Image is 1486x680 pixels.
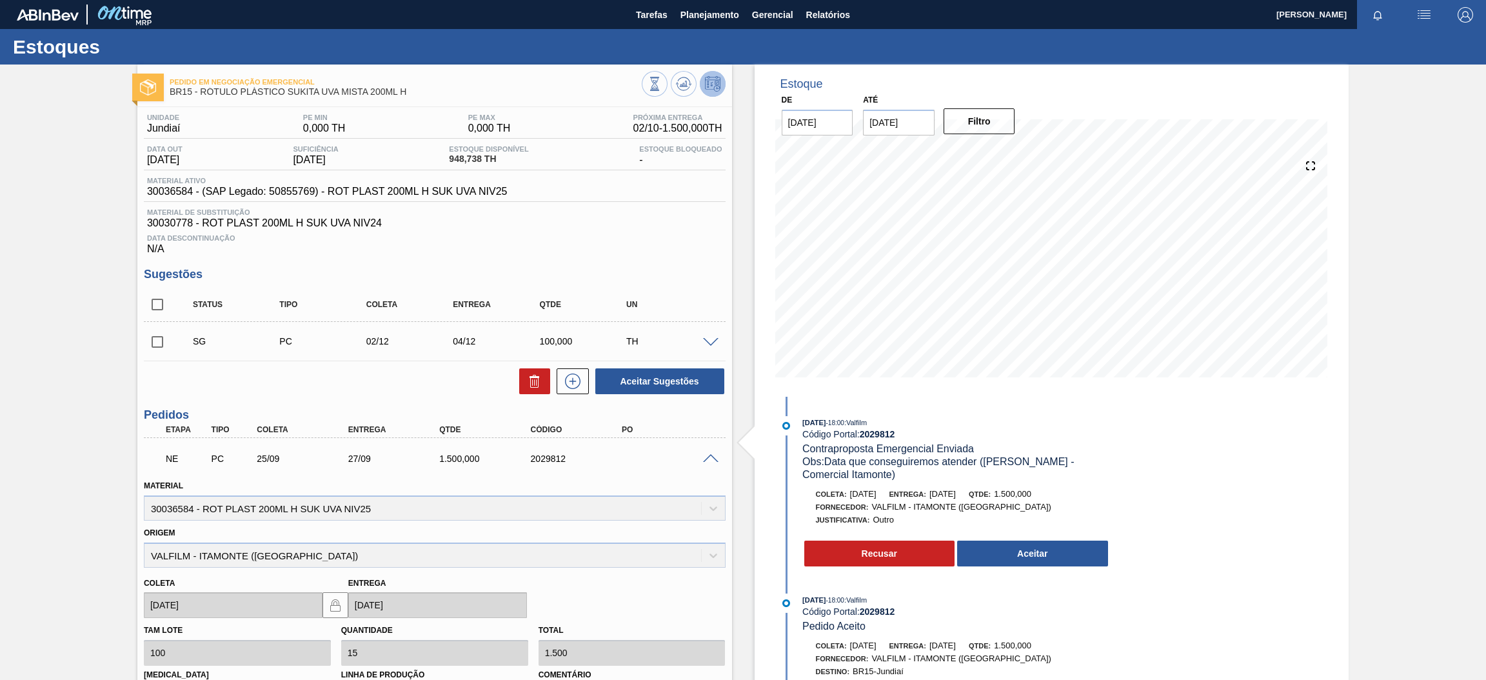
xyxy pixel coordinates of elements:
p: NE [166,454,208,464]
span: Fornecedor: [816,503,869,511]
button: locked [322,592,348,618]
span: Coleta: [816,642,847,650]
button: Atualizar Gráfico [671,71,697,97]
div: PO [619,425,722,434]
span: [DATE] [147,154,183,166]
div: - [636,145,725,166]
span: 30036584 - (SAP Legado: 50855769) - ROT PLAST 200ML H SUK UVA NIV25 [147,186,508,197]
div: Pedido de Compra [276,336,374,346]
div: Qtde [436,425,540,434]
img: TNhmsLtSVTkK8tSr43FrP2fwEKptu5GPRR3wAAAABJRU5ErkJggg== [17,9,79,21]
span: BR15 - RÓTULO PLÁSTICO SUKITA UVA MISTA 200ML H [170,87,642,97]
div: Estoque [780,77,823,91]
div: 100,000 [537,336,635,346]
button: Filtro [944,108,1015,134]
div: Nova sugestão [550,368,589,394]
span: 02/10 - 1.500,000 TH [633,123,722,134]
span: Data Descontinuação [147,234,722,242]
label: Total [539,626,564,635]
img: Ícone [140,79,156,95]
span: - 18:00 [826,597,844,604]
span: PE MAX [468,114,511,121]
span: PE MIN [303,114,346,121]
span: Destino: [816,668,850,675]
div: Coleta [363,300,461,309]
div: Código [528,425,631,434]
span: Entrega: [889,490,926,498]
div: Qtde [537,300,635,309]
img: Logout [1458,7,1473,23]
h1: Estoques [13,39,242,54]
span: [DATE] [850,489,877,499]
img: locked [328,597,343,613]
div: 02/12/2025 [363,336,461,346]
div: Entrega [450,300,548,309]
div: Aceitar Sugestões [589,367,726,395]
button: Recusar [804,541,955,566]
span: [DATE] [929,641,956,650]
button: Aceitar [957,541,1108,566]
div: Pedido em Negociação Emergencial [163,445,212,473]
div: 25/09/2025 [253,454,357,464]
div: TH [623,336,721,346]
div: 27/09/2025 [345,454,449,464]
button: Visão Geral dos Estoques [642,71,668,97]
input: dd/mm/yyyy [782,110,853,135]
label: Coleta [144,579,175,588]
span: VALFILM - ITAMONTE ([GEOGRAPHIC_DATA]) [871,654,1051,663]
span: [DATE] [929,489,956,499]
span: : Valfilm [844,419,867,426]
span: Contraproposta Emergencial Enviada [802,443,974,454]
span: : Valfilm [844,596,867,604]
div: Código Portal: [802,606,1109,617]
input: dd/mm/yyyy [348,592,527,618]
span: [DATE] [802,419,826,426]
div: UN [623,300,721,309]
span: Estoque Bloqueado [639,145,722,153]
input: dd/mm/yyyy [863,110,935,135]
span: Justificativa: [816,516,870,524]
span: VALFILM - ITAMONTE ([GEOGRAPHIC_DATA]) [871,502,1051,512]
div: Código Portal: [802,429,1109,439]
div: 04/12/2025 [450,336,548,346]
div: N/A [144,229,726,255]
label: Tam lote [144,626,183,635]
span: 1.500,000 [994,489,1031,499]
span: Material de Substituição [147,208,722,216]
label: De [782,95,793,105]
label: Material [144,481,183,490]
strong: 2029812 [860,429,895,439]
span: Qtde: [969,490,991,498]
span: Coleta: [816,490,847,498]
img: atual [782,599,790,607]
div: Tipo [208,425,257,434]
span: Qtde: [969,642,991,650]
span: 0,000 TH [468,123,511,134]
div: Etapa [163,425,212,434]
span: Data out [147,145,183,153]
div: 1.500,000 [436,454,540,464]
label: Até [863,95,878,105]
div: 2029812 [528,454,631,464]
span: Tarefas [636,7,668,23]
button: Notificações [1357,6,1398,24]
label: Origem [144,528,175,537]
span: Material ativo [147,177,508,185]
div: Sugestão Criada [190,336,288,346]
h3: Pedidos [144,408,726,422]
input: dd/mm/yyyy [144,592,322,618]
div: Coleta [253,425,357,434]
span: [DATE] [802,596,826,604]
img: userActions [1416,7,1432,23]
label: Entrega [348,579,386,588]
span: Próxima Entrega [633,114,722,121]
span: [DATE] [293,154,338,166]
h3: Sugestões [144,268,726,281]
span: Planejamento [680,7,739,23]
span: Pedido Aceito [802,621,866,632]
button: Desprogramar Estoque [700,71,726,97]
span: Unidade [147,114,181,121]
div: Pedido de Compra [208,454,257,464]
span: Estoque Disponível [449,145,528,153]
span: Suficiência [293,145,338,153]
